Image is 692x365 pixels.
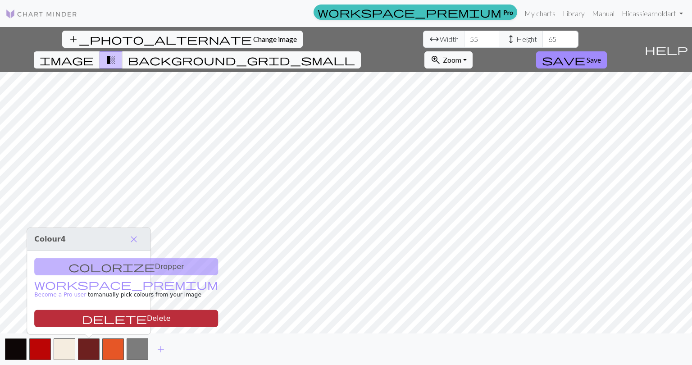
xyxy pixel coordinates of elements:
[542,54,585,66] span: save
[128,233,139,246] span: close
[34,310,218,327] button: Delete color
[124,232,143,247] button: Close
[128,54,355,66] span: background_grid_small
[82,312,147,325] span: delete
[105,54,116,66] span: transition_fade
[318,6,501,18] span: workspace_premium
[34,235,66,243] span: Colour 4
[34,278,218,291] span: workspace_premium
[40,54,94,66] span: image
[314,5,517,20] a: Pro
[618,5,687,23] a: Hicassiearnoldart
[536,51,607,68] button: Save
[443,55,461,64] span: Zoom
[440,34,459,45] span: Width
[150,341,172,358] button: Add color
[645,43,688,56] span: help
[424,51,473,68] button: Zoom
[559,5,588,23] a: Library
[505,33,516,46] span: height
[68,33,252,46] span: add_photo_alternate
[521,5,559,23] a: My charts
[5,9,77,19] img: Logo
[34,282,218,298] a: Become a Pro user
[429,33,440,46] span: arrow_range
[62,31,303,48] button: Change image
[253,35,297,43] span: Change image
[587,55,601,64] span: Save
[430,54,441,66] span: zoom_in
[588,5,618,23] a: Manual
[155,343,166,356] span: add
[34,282,218,298] small: to manually pick colours from your image
[641,27,692,72] button: Help
[516,34,537,45] span: Height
